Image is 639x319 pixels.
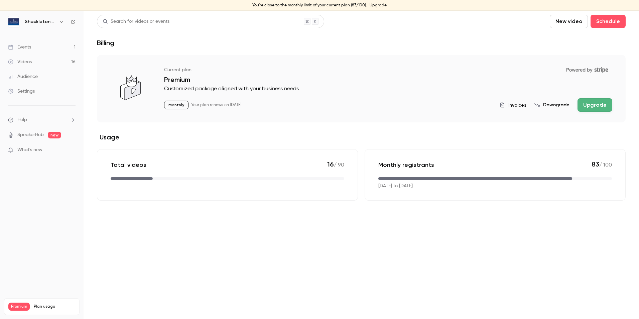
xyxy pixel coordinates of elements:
button: Invoices [500,102,526,109]
div: Events [8,44,31,50]
div: Settings [8,88,35,95]
button: Schedule [591,15,626,28]
span: 16 [327,160,334,168]
div: Search for videos or events [103,18,169,25]
p: Customized package aligned with your business needs [164,85,612,93]
iframe: Noticeable Trigger [68,147,76,153]
p: Your plan renews on [DATE] [191,102,241,108]
span: What's new [17,146,42,153]
button: New video [550,15,588,28]
p: Premium [164,76,612,84]
p: [DATE] to [DATE] [378,183,413,190]
div: Videos [8,59,32,65]
span: Premium [8,303,30,311]
button: Downgrade [534,102,569,108]
p: Total videos [111,161,146,169]
p: / 90 [327,160,344,169]
span: Plan usage [34,304,75,309]
a: SpeakerHub [17,131,44,138]
p: Monthly registrants [378,161,434,169]
h2: Usage [97,133,626,141]
span: new [48,132,61,138]
h6: Shackleton Webinars [25,18,56,25]
span: Invoices [508,102,526,109]
p: Current plan [164,67,191,73]
p: / 100 [592,160,612,169]
section: billing [97,55,626,201]
a: Upgrade [370,3,387,8]
button: Upgrade [578,98,612,112]
div: Audience [8,73,38,80]
span: Help [17,116,27,123]
p: Monthly [164,101,188,109]
img: Shackleton Webinars [8,16,19,27]
span: 83 [592,160,599,168]
li: help-dropdown-opener [8,116,76,123]
h1: Billing [97,39,114,47]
